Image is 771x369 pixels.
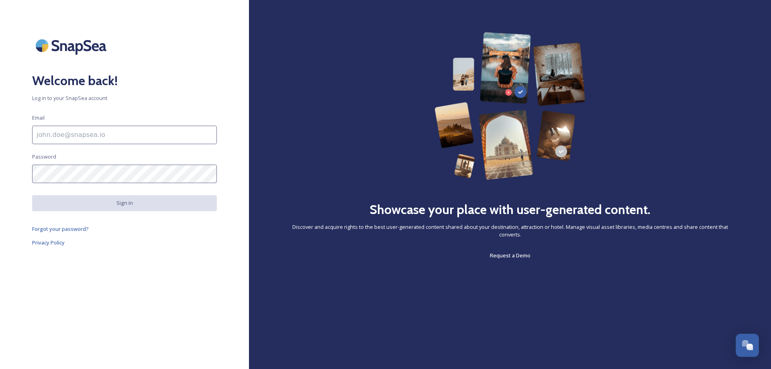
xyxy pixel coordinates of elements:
[736,334,759,357] button: Open Chat
[490,251,530,260] a: Request a Demo
[32,94,217,102] span: Log in to your SnapSea account
[32,153,56,161] span: Password
[32,225,89,232] span: Forgot your password?
[434,32,585,180] img: 63b42ca75bacad526042e722_Group%20154-p-800.png
[32,32,112,59] img: SnapSea Logo
[32,71,217,90] h2: Welcome back!
[32,114,45,122] span: Email
[369,200,651,219] h2: Showcase your place with user-generated content.
[32,195,217,211] button: Sign in
[281,223,739,239] span: Discover and acquire rights to the best user-generated content shared about your destination, att...
[490,252,530,259] span: Request a Demo
[32,126,217,144] input: john.doe@snapsea.io
[32,239,65,246] span: Privacy Policy
[32,224,217,234] a: Forgot your password?
[32,238,217,247] a: Privacy Policy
